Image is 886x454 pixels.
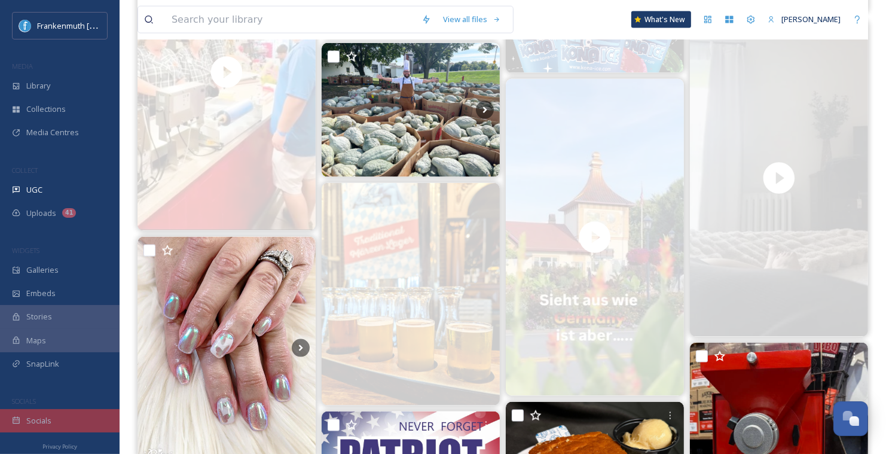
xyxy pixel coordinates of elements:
span: Maps [26,335,46,346]
a: View all files [437,8,507,31]
img: Social%20Media%20PFP%202025.jpg [19,20,31,32]
a: [PERSON_NAME] [762,8,847,31]
a: Privacy Policy [42,438,77,453]
span: SnapLink [26,358,59,370]
span: Uploads [26,208,56,219]
span: Socials [26,415,51,426]
video: FRANKENMUTH 🥨 Du wirst nicht glauben, dass dieses Dorf mitten in Michigan liegt 😲 Mit seinen Fach... [506,79,684,396]
img: thumbnail [506,79,684,396]
span: Library [26,80,50,92]
span: Galleries [26,264,59,276]
div: 41 [62,208,76,218]
span: Embeds [26,288,56,299]
span: Frankenmuth [US_STATE] [37,20,127,31]
button: Open Chat [833,401,868,436]
span: MEDIA [12,62,33,71]
img: thumbnail [690,20,868,337]
a: What's New [631,11,691,28]
span: SOCIALS [12,397,36,406]
span: [PERSON_NAME] [781,14,841,25]
span: Media Centres [26,127,79,138]
span: Privacy Policy [42,443,77,450]
span: Collections [26,103,66,115]
input: Search your library [166,7,415,33]
span: UGC [26,184,42,196]
span: Stories [26,311,52,322]
span: WIDGETS [12,246,39,255]
span: COLLECT [12,166,38,175]
img: ✨ Tomorrow marks the return of one of our favorite seasonal traditions — locally sourced Blue Hub... [322,43,500,177]
img: Don't forget to set your line-up! 🍂🍻 We definitely recommend starting Oktoberfest on your fall fl... [322,183,500,406]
